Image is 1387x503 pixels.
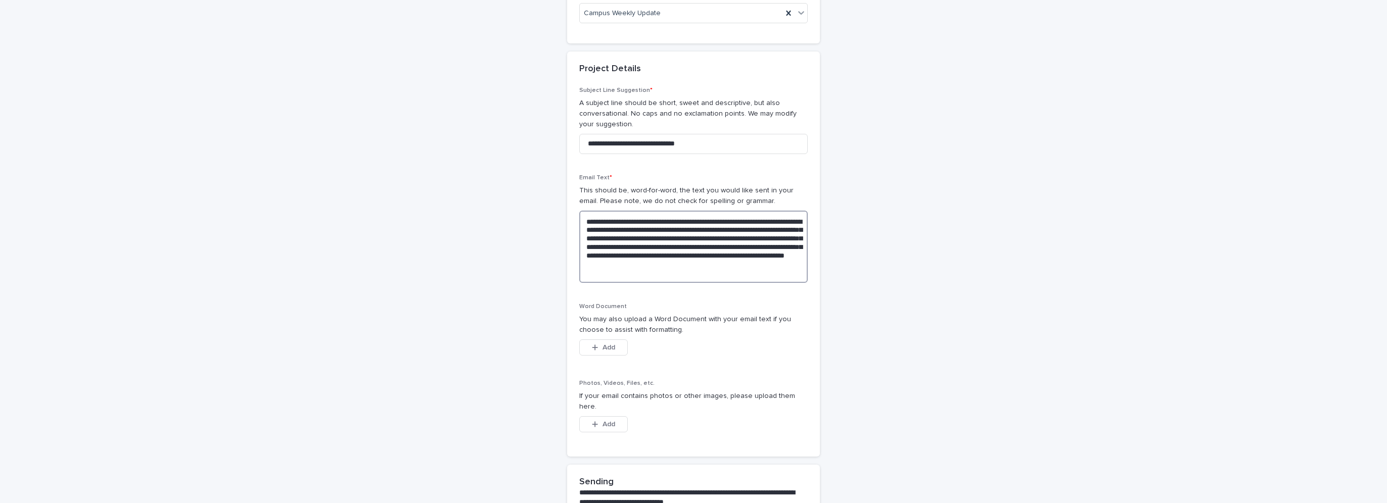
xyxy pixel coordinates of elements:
span: Subject Line Suggestion [579,87,653,93]
span: Word Document [579,304,627,310]
p: If your email contains photos or other images, please upload them here. [579,391,808,412]
p: You may also upload a Word Document with your email text if you choose to assist with formatting. [579,314,808,335]
button: Add [579,339,628,356]
h2: Project Details [579,64,641,75]
span: Add [603,421,615,428]
h2: Sending [579,477,614,488]
span: Campus Weekly Update [584,8,661,19]
p: A subject line should be short, sweet and descriptive, but also conversational. No caps and no ex... [579,98,808,129]
span: Add [603,344,615,351]
span: Photos, Videos, Files, etc. [579,380,655,386]
button: Add [579,416,628,432]
span: Email Text [579,175,612,181]
p: This should be, word-for-word, the text you would like sent in your email. Please note, we do not... [579,185,808,207]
